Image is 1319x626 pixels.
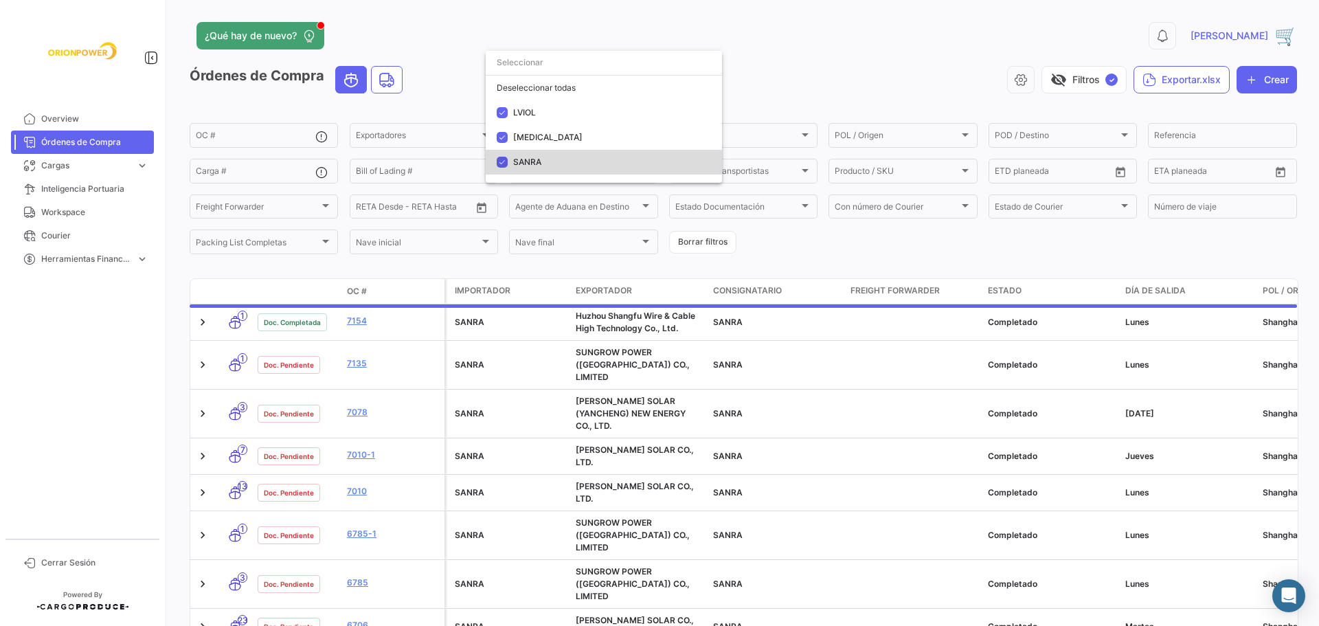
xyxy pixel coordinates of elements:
[486,76,722,100] div: Deseleccionar todas
[513,107,536,118] span: LVIOL
[513,157,541,167] span: SANRA
[486,50,722,75] input: dropdown search
[1272,579,1305,612] div: Abrir Intercom Messenger
[513,132,583,142] span: [MEDICAL_DATA]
